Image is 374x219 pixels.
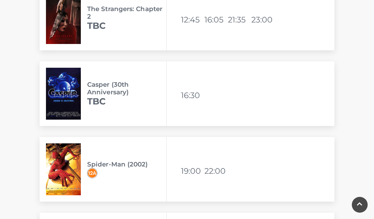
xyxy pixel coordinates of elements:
h3: Spider-Man (2002) [87,160,166,168]
li: 19:00 [181,163,203,178]
h3: The Strangers: Chapter 2 [87,5,166,20]
li: 23:00 [251,12,274,27]
li: 22:00 [204,163,227,178]
h2: TBC [87,20,166,31]
li: 21:35 [228,12,250,27]
li: 16:05 [204,12,227,27]
li: 16:30 [181,88,203,103]
li: 12:45 [181,12,203,27]
h3: Casper (30th Anniversary) [87,81,166,96]
h2: TBC [87,96,166,107]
